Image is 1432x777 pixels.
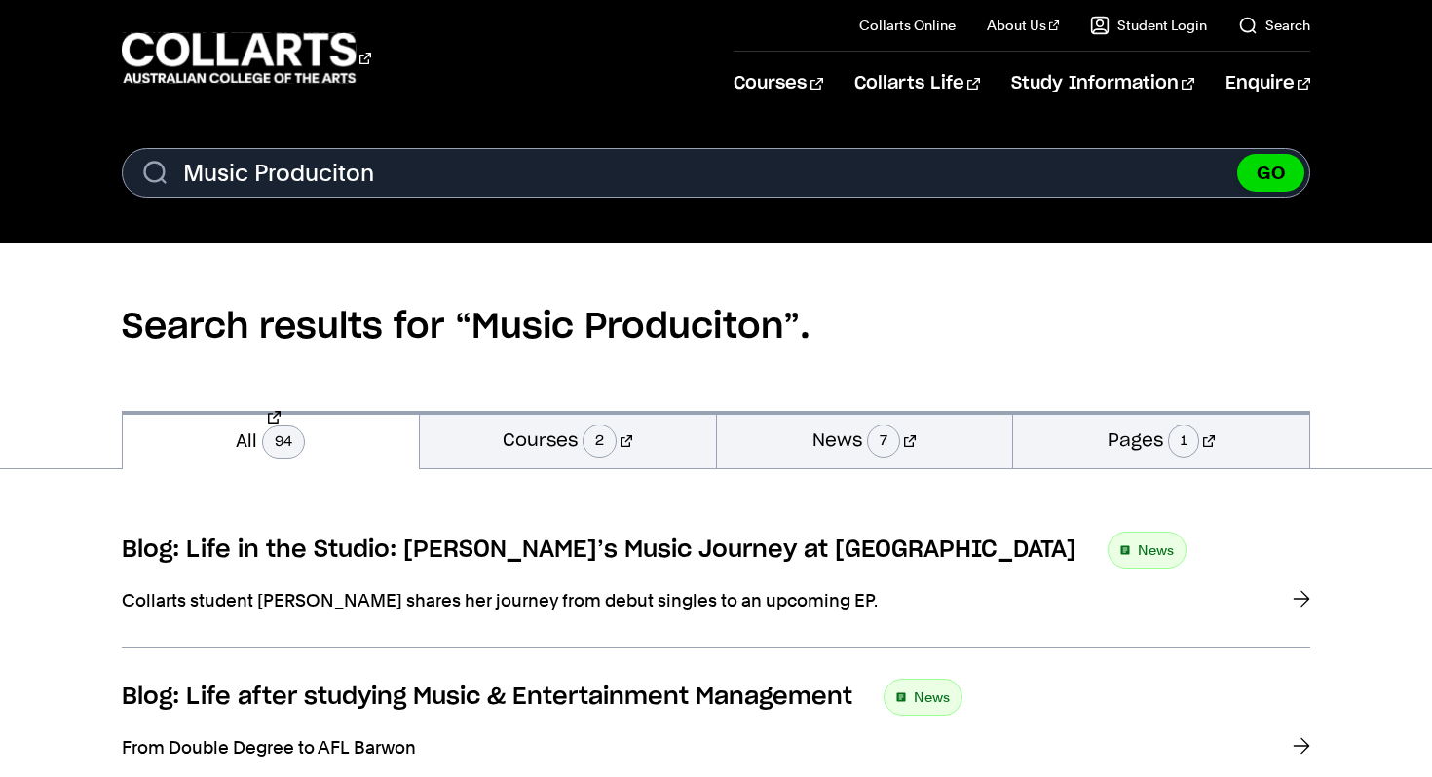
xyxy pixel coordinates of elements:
[122,148,1310,198] form: Search
[734,52,822,116] a: Courses
[867,425,900,458] span: 7
[987,16,1059,35] a: About Us
[717,411,1013,468] a: News7
[1225,52,1310,116] a: Enquire
[583,425,617,458] span: 2
[122,532,1310,647] a: Blog: Life in the Studio: [PERSON_NAME]’s Music Journey at [GEOGRAPHIC_DATA] News Collarts studen...
[122,588,901,612] p: Collarts student [PERSON_NAME] shares her journey from debut singles to an upcoming EP.
[1011,52,1194,116] a: Study Information
[123,411,419,469] a: All94
[262,425,305,459] span: 94
[122,536,1076,565] h3: Blog: Life in the Studio: [PERSON_NAME]’s Music Journey at [GEOGRAPHIC_DATA]
[1013,411,1309,468] a: Pages1
[859,16,956,35] a: Collarts Online
[1168,425,1199,458] span: 1
[122,30,371,86] div: Go to homepage
[854,52,980,116] a: Collarts Life
[420,411,716,468] a: Courses2
[914,684,950,711] span: News
[1090,16,1207,35] a: Student Login
[1138,536,1174,564] span: News
[122,735,901,759] p: From Double Degree to AFL Barwon
[122,148,1310,198] input: Enter Search Term
[1237,154,1304,192] button: GO
[1238,16,1310,35] a: Search
[122,243,1310,411] h2: Search results for “Music Produciton”.
[122,683,852,712] h3: Blog: Life after studying Music & Entertainment Management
